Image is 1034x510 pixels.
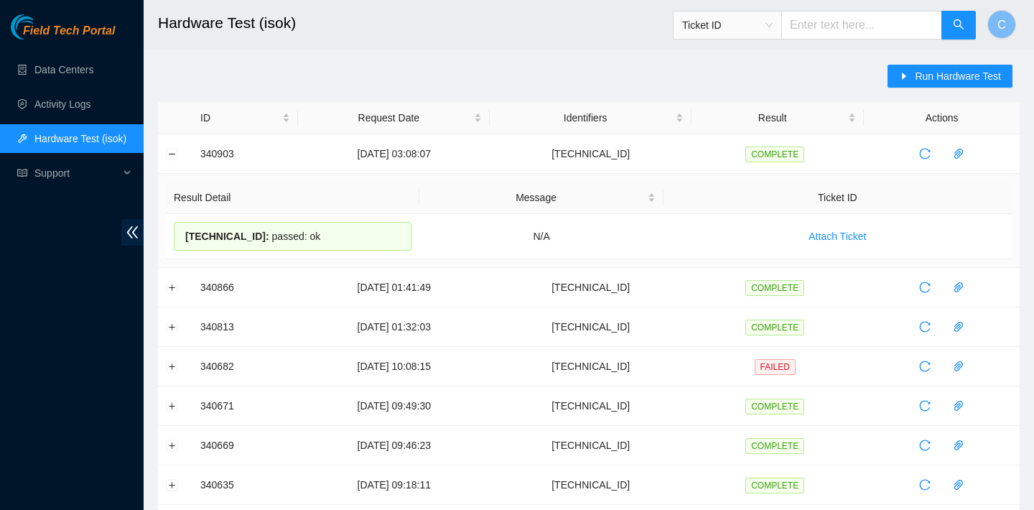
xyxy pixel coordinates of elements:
button: paper-clip [947,434,970,457]
button: C [987,10,1016,39]
span: paper-clip [948,321,969,333]
span: paper-clip [948,479,969,491]
td: [TECHNICAL_ID] [490,268,691,307]
span: Attach Ticket [809,228,866,244]
button: Expand row [167,479,178,491]
button: reload [913,473,936,496]
a: Data Centers [34,64,93,75]
button: paper-clip [947,394,970,417]
span: reload [914,148,936,159]
button: Expand row [167,400,178,412]
span: double-left [121,219,144,246]
button: Expand row [167,321,178,333]
button: Expand row [167,282,178,293]
span: Support [34,159,119,187]
span: reload [914,361,936,372]
span: [TECHNICAL_ID] : [185,231,269,242]
span: COMPLETE [745,438,804,454]
button: caret-rightRun Hardware Test [888,65,1012,88]
span: reload [914,440,936,451]
th: Result Detail [166,182,419,214]
span: paper-clip [948,440,969,451]
span: reload [914,282,936,293]
button: reload [913,355,936,378]
td: [DATE] 09:46:23 [298,426,490,465]
button: paper-clip [947,315,970,338]
td: 340669 [192,426,298,465]
button: paper-clip [947,276,970,299]
td: [DATE] 09:18:11 [298,465,490,505]
input: Enter text here... [781,11,942,40]
span: caret-right [899,71,909,83]
button: Attach Ticket [797,225,877,248]
a: Hardware Test (isok) [34,133,126,144]
a: Activity Logs [34,98,91,110]
span: paper-clip [948,400,969,412]
span: Field Tech Portal [23,24,115,38]
span: reload [914,400,936,412]
span: COMPLETE [745,280,804,296]
span: Run Hardware Test [915,68,1001,84]
button: Expand row [167,440,178,451]
span: paper-clip [948,361,969,372]
span: reload [914,321,936,333]
td: [DATE] 09:49:30 [298,386,490,426]
span: FAILED [755,359,796,375]
td: 340635 [192,465,298,505]
th: Actions [864,102,1020,134]
span: Ticket ID [682,14,773,36]
td: 340813 [192,307,298,347]
td: [TECHNICAL_ID] [490,465,691,505]
span: C [997,16,1006,34]
button: search [941,11,976,40]
td: 340671 [192,386,298,426]
button: reload [913,276,936,299]
td: [TECHNICAL_ID] [490,347,691,386]
button: paper-clip [947,142,970,165]
button: paper-clip [947,355,970,378]
td: 340682 [192,347,298,386]
span: COMPLETE [745,147,804,162]
button: Collapse row [167,148,178,159]
td: [DATE] 01:41:49 [298,268,490,307]
span: COMPLETE [745,320,804,335]
td: [TECHNICAL_ID] [490,134,691,174]
td: 340903 [192,134,298,174]
span: reload [914,479,936,491]
div: passed: ok [174,222,411,251]
button: reload [913,434,936,457]
span: search [953,19,964,32]
td: [TECHNICAL_ID] [490,426,691,465]
button: reload [913,394,936,417]
span: paper-clip [948,148,969,159]
td: [TECHNICAL_ID] [490,386,691,426]
td: [DATE] 01:32:03 [298,307,490,347]
button: reload [913,315,936,338]
span: COMPLETE [745,478,804,493]
td: [DATE] 10:08:15 [298,347,490,386]
button: Expand row [167,361,178,372]
td: [TECHNICAL_ID] [490,307,691,347]
span: COMPLETE [745,399,804,414]
th: Ticket ID [663,182,1012,214]
td: 340866 [192,268,298,307]
span: read [17,168,27,178]
td: [DATE] 03:08:07 [298,134,490,174]
td: N/A [419,214,663,259]
button: reload [913,142,936,165]
a: Akamai TechnologiesField Tech Portal [11,26,115,45]
span: paper-clip [948,282,969,293]
img: Akamai Technologies [11,14,73,40]
button: paper-clip [947,473,970,496]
